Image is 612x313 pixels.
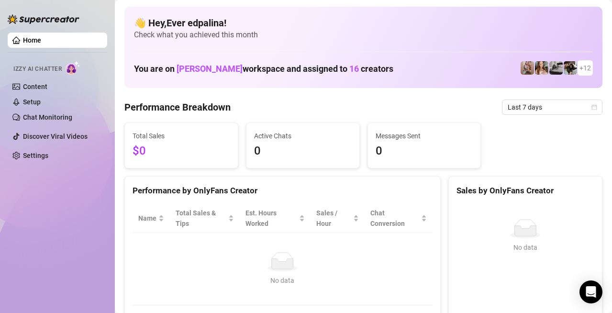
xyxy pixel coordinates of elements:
div: No data [460,242,590,253]
span: Last 7 days [508,100,597,114]
img: Leila (@leila_n) [521,61,534,75]
th: Name [133,204,170,233]
a: Discover Viral Videos [23,133,88,140]
a: Home [23,36,41,44]
img: logo-BBDzfeDw.svg [8,14,79,24]
img: AI Chatter [66,61,80,75]
div: Performance by OnlyFans Creator [133,184,433,197]
span: $0 [133,142,230,160]
th: Chat Conversion [365,204,432,233]
a: Settings [23,152,48,159]
span: Total Sales [133,131,230,141]
span: [PERSON_NAME] [177,64,243,74]
span: 0 [376,142,473,160]
h4: 👋 Hey, Ever edpalina ! [134,16,593,30]
h4: Performance Breakdown [124,101,231,114]
span: Name [138,213,156,224]
span: Total Sales & Tips [176,208,226,229]
a: Content [23,83,47,90]
span: Sales / Hour [316,208,351,229]
div: Est. Hours Worked [245,208,297,229]
th: Total Sales & Tips [170,204,240,233]
span: Active Chats [254,131,352,141]
img: Tay️ (@itstaysis) [549,61,563,75]
h1: You are on workspace and assigned to creators [134,64,393,74]
a: Chat Monitoring [23,113,72,121]
span: 16 [349,64,359,74]
a: Setup [23,98,41,106]
th: Sales / Hour [311,204,365,233]
span: + 12 [579,63,591,73]
img: Rose (@rose_d_kush) [564,61,577,75]
div: Sales by OnlyFans Creator [456,184,594,197]
div: No data [142,275,423,286]
div: Open Intercom Messenger [579,280,602,303]
span: calendar [591,104,597,110]
span: Izzy AI Chatter [13,65,62,74]
span: Check what you achieved this month [134,30,593,40]
span: Messages Sent [376,131,473,141]
span: 0 [254,142,352,160]
img: Chloe (@chloefoxxe) [535,61,548,75]
span: Chat Conversion [370,208,419,229]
